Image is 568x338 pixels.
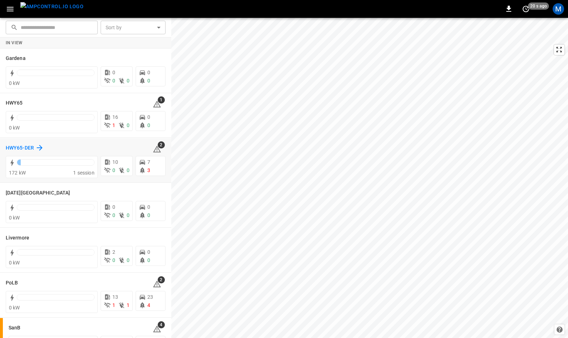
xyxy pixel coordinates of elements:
h6: Gardena [6,55,26,62]
span: 0 [147,122,150,128]
span: 0 [112,167,115,173]
span: 0 kW [9,80,20,86]
h6: Karma Center [6,189,70,197]
span: 2 [112,249,115,255]
span: 0 [112,212,115,218]
span: 0 [127,167,130,173]
h6: SanB [9,324,20,332]
img: ampcontrol.io logo [20,2,83,11]
span: 0 [147,204,150,210]
span: 10 [112,159,118,165]
span: 16 [112,114,118,120]
h6: HWY65 [6,99,23,107]
span: 0 kW [9,125,20,131]
span: 0 [147,70,150,75]
span: 0 [112,204,115,210]
span: 1 session [73,170,94,176]
h6: PoLB [6,279,18,287]
span: 2 [158,276,165,283]
span: 4 [147,302,150,308]
span: 1 [127,302,130,308]
span: 172 kW [9,170,26,176]
span: 1 [112,122,115,128]
span: 23 [147,294,153,300]
button: set refresh interval [520,3,532,15]
span: 0 [147,212,150,218]
span: 20 s ago [528,2,549,10]
span: 0 kW [9,260,20,266]
span: 0 [147,257,150,263]
div: profile-icon [553,3,564,15]
span: 7 [147,159,150,165]
span: 0 [127,257,130,263]
span: 0 [147,78,150,84]
span: 0 [112,70,115,75]
span: 0 [147,249,150,255]
span: 1 [112,302,115,308]
span: 0 [112,78,115,84]
span: 0 kW [9,215,20,221]
span: 4 [158,321,165,328]
span: 1 [158,96,165,104]
canvas: Map [171,18,568,338]
span: 0 [112,257,115,263]
strong: In View [6,40,23,45]
span: 0 [127,78,130,84]
span: 2 [158,141,165,148]
h6: HWY65-DER [6,144,34,152]
span: 3 [147,167,150,173]
span: 0 kW [9,305,20,311]
h6: Livermore [6,234,29,242]
span: 0 [147,114,150,120]
span: 0 [127,212,130,218]
span: 13 [112,294,118,300]
span: 0 [127,122,130,128]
